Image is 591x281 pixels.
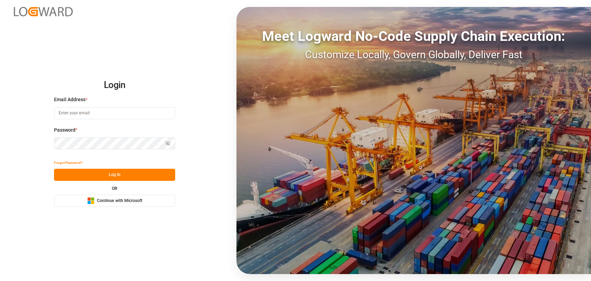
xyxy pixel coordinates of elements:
[97,198,142,204] span: Continue with Microsoft
[54,126,75,134] span: Password
[54,157,82,169] button: Forgot Password?
[14,7,73,16] img: Logward_new_orange.png
[236,26,591,47] div: Meet Logward No-Code Supply Chain Execution:
[54,169,175,181] button: Log In
[112,186,117,191] small: OR
[54,96,86,103] span: Email Address
[54,107,175,119] input: Enter your email
[54,74,175,96] h2: Login
[54,195,175,207] button: Continue with Microsoft
[236,47,591,62] div: Customize Locally, Govern Globally, Deliver Fast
